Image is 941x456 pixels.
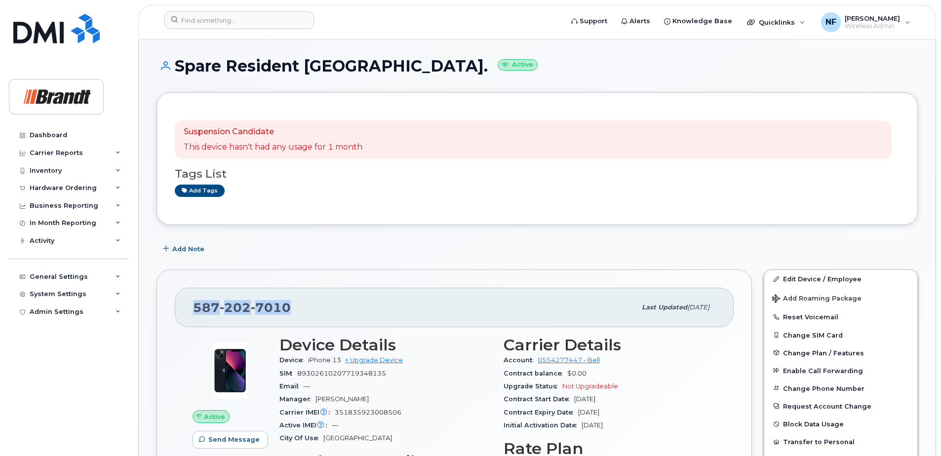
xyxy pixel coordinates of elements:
p: Suspension Candidate [184,126,362,138]
span: Contract Expiry Date [504,409,578,416]
h3: Tags List [175,168,900,180]
span: [DATE] [578,409,599,416]
button: Add Roaming Package [764,288,917,308]
button: Change SIM Card [764,326,917,344]
span: Not Upgradeable [562,382,618,390]
a: + Upgrade Device [345,356,403,364]
button: Add Note [157,240,213,258]
span: Active IMEI [279,421,332,429]
h1: Spare Resident [GEOGRAPHIC_DATA]. [157,57,918,75]
button: Enable Call Forwarding [764,362,917,380]
span: Device [279,356,308,364]
span: Contract balance [504,370,567,377]
h3: Carrier Details [504,336,716,354]
span: $0.00 [567,370,587,377]
span: — [304,382,310,390]
button: Block Data Usage [764,415,917,433]
button: Request Account Change [764,397,917,415]
img: image20231002-3703462-1ig824h.jpeg [200,341,260,400]
button: Reset Voicemail [764,308,917,326]
a: 0554277447 - Bell [538,356,600,364]
span: [DATE] [687,304,709,311]
span: Add Note [172,244,204,254]
h3: Device Details [279,336,492,354]
span: Initial Activation Date [504,421,582,429]
button: Change Phone Number [764,380,917,397]
button: Send Message [193,431,268,449]
span: Enable Call Forwarding [783,367,863,374]
button: Change Plan / Features [764,344,917,362]
span: City Of Use [279,434,323,442]
span: Last updated [642,304,687,311]
span: Change Plan / Features [783,349,864,356]
span: SIM [279,370,297,377]
span: Add Roaming Package [772,295,862,304]
span: [DATE] [574,395,595,403]
span: [PERSON_NAME] [315,395,369,403]
span: Active [204,412,225,421]
span: Send Message [208,435,260,444]
span: Email [279,382,304,390]
span: Manager [279,395,315,403]
a: Edit Device / Employee [764,270,917,288]
a: Add tags [175,185,225,197]
span: 587 [193,300,291,315]
span: Account [504,356,538,364]
span: [DATE] [582,421,603,429]
span: — [332,421,338,429]
span: 351835923008506 [335,409,401,416]
p: This device hasn't had any usage for 1 month [184,142,362,153]
span: 7010 [251,300,291,315]
span: iPhone 13 [308,356,341,364]
span: 89302610207719348135 [297,370,386,377]
span: Carrier IMEI [279,409,335,416]
span: [GEOGRAPHIC_DATA] [323,434,392,442]
span: 202 [220,300,251,315]
small: Active [498,59,538,71]
span: Contract Start Date [504,395,574,403]
button: Transfer to Personal [764,433,917,451]
span: Upgrade Status [504,382,562,390]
